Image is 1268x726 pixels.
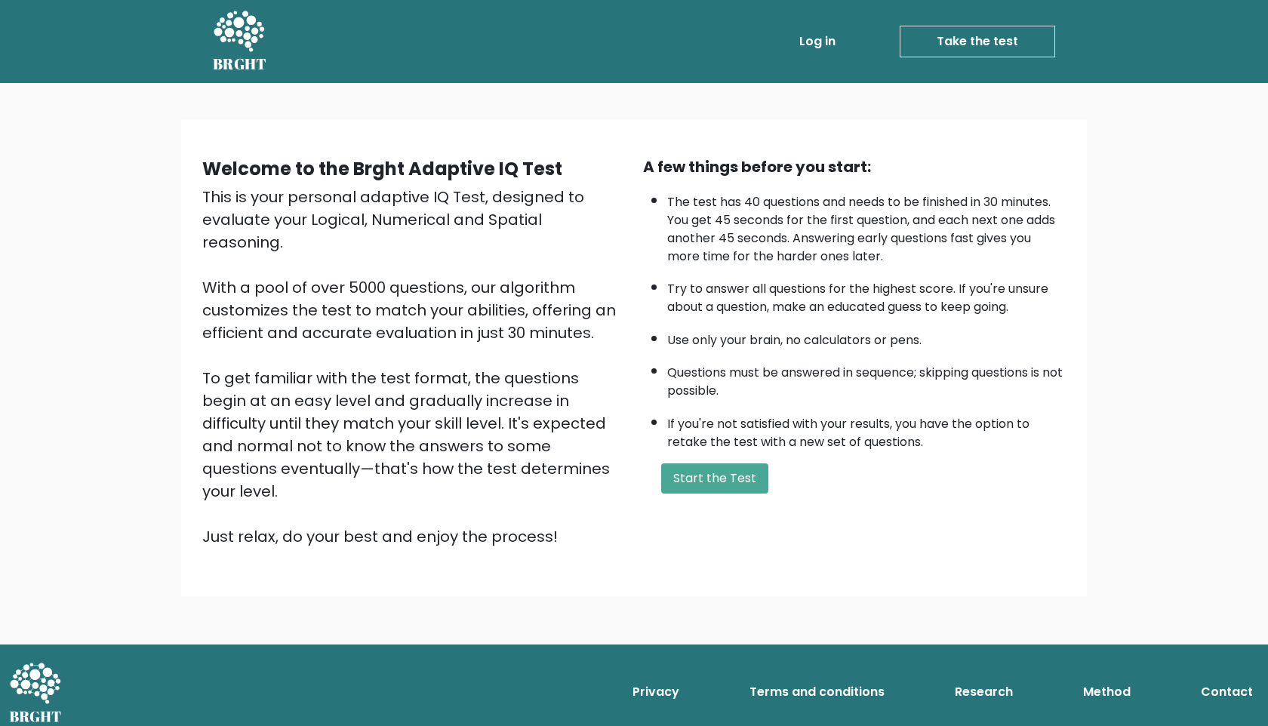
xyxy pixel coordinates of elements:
li: Use only your brain, no calculators or pens. [667,324,1066,349]
a: Log in [793,26,842,57]
a: Terms and conditions [743,677,891,707]
b: Welcome to the Brght Adaptive IQ Test [202,156,562,181]
a: BRGHT [213,6,267,77]
li: Try to answer all questions for the highest score. If you're unsure about a question, make an edu... [667,272,1066,316]
div: A few things before you start: [643,155,1066,178]
a: Method [1077,677,1137,707]
a: Research [949,677,1019,707]
a: Contact [1195,677,1259,707]
a: Take the test [900,26,1055,57]
div: This is your personal adaptive IQ Test, designed to evaluate your Logical, Numerical and Spatial ... [202,186,625,548]
li: If you're not satisfied with your results, you have the option to retake the test with a new set ... [667,408,1066,451]
li: The test has 40 questions and needs to be finished in 30 minutes. You get 45 seconds for the firs... [667,186,1066,266]
button: Start the Test [661,463,768,494]
h5: BRGHT [213,55,267,73]
li: Questions must be answered in sequence; skipping questions is not possible. [667,356,1066,400]
a: Privacy [626,677,685,707]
